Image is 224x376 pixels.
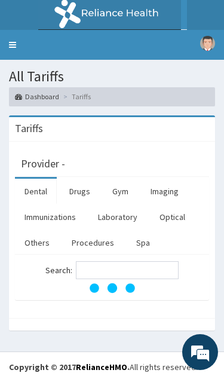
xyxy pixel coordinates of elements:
[150,204,195,230] a: Optical
[76,362,127,372] a: RelianceHMO
[9,362,130,372] strong: Copyright © 2017 .
[88,264,136,312] svg: audio-loading
[200,36,215,51] img: User Image
[88,204,147,230] a: Laboratory
[15,179,57,204] a: Dental
[60,91,91,102] li: Tariffs
[15,91,59,102] a: Dashboard
[62,230,124,255] a: Procedures
[9,69,215,84] h1: All Tariffs
[15,204,85,230] a: Immunizations
[45,261,179,279] label: Search:
[21,158,65,169] h3: Provider -
[127,230,159,255] a: Spa
[15,123,43,134] h3: Tariffs
[76,261,179,279] input: Search:
[141,179,188,204] a: Imaging
[103,179,138,204] a: Gym
[60,179,100,204] a: Drugs
[15,230,59,255] a: Others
